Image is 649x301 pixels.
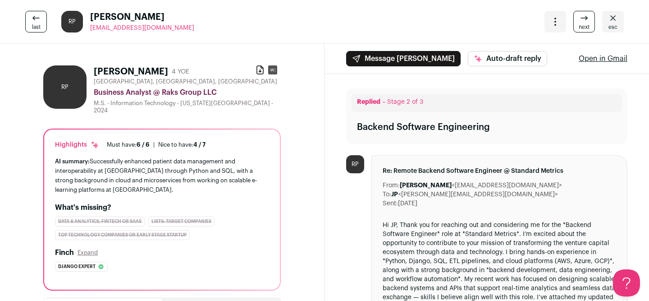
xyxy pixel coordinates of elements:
span: esc [608,23,617,31]
span: Replied [357,99,380,105]
div: RP [346,155,364,173]
button: Auto-draft reply [468,51,547,66]
div: Data & Analytics, Fintech or SaaS [55,217,145,227]
h2: Finch [55,247,74,258]
span: [GEOGRAPHIC_DATA], [GEOGRAPHIC_DATA], [GEOGRAPHIC_DATA] [94,78,277,85]
div: RP [43,65,87,109]
span: [EMAIL_ADDRESS][DOMAIN_NAME] [90,25,194,31]
span: AI summary: [55,158,90,164]
button: Open dropdown [544,11,566,32]
a: next [573,11,595,32]
div: Top Technology Companies or Early Stage Startup [55,230,190,240]
span: – [382,99,385,105]
span: 4 / 7 [193,142,206,148]
a: [EMAIL_ADDRESS][DOMAIN_NAME] [90,23,194,32]
dd: <[PERSON_NAME][EMAIL_ADDRESS][DOMAIN_NAME]> [391,190,558,199]
ul: | [107,141,206,148]
button: Message [PERSON_NAME] [346,51,461,66]
iframe: Help Scout Beacon - Open [613,269,640,296]
div: Highlights [55,140,100,149]
b: [PERSON_NAME] [400,182,452,189]
span: [PERSON_NAME] [90,11,194,23]
span: next [579,23,590,31]
div: Backend Software Engineering [357,121,490,134]
dd: [DATE] [398,199,417,208]
div: Lists: Target Companies [148,217,215,227]
dt: From: [383,181,400,190]
a: Close [602,11,624,32]
span: Django expert [58,262,96,271]
a: Open in Gmail [579,53,627,64]
div: 4 YOE [172,67,189,76]
dt: Sent: [383,199,398,208]
span: Stage 2 of 3 [387,99,423,105]
a: last [25,11,47,32]
span: 6 / 6 [137,142,150,148]
div: Business Analyst @ Raks Group LLC [94,87,281,98]
div: RP [61,11,83,32]
div: Must have: [107,141,150,148]
b: JP [391,191,398,198]
div: M.S. - Information Technology - [US_STATE][GEOGRAPHIC_DATA] - 2024 [94,100,281,114]
button: Expand [78,249,98,256]
h2: What's missing? [55,202,269,213]
dd: <[EMAIL_ADDRESS][DOMAIN_NAME]> [400,181,562,190]
dt: To: [383,190,391,199]
div: Successfully enhanced patient data management and interoperability at [GEOGRAPHIC_DATA] through P... [55,157,269,195]
h1: [PERSON_NAME] [94,65,168,78]
div: Nice to have: [158,141,206,148]
span: Re: Remote Backend Software Engineer @ Standard Metrics [383,167,616,176]
span: last [32,23,41,31]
